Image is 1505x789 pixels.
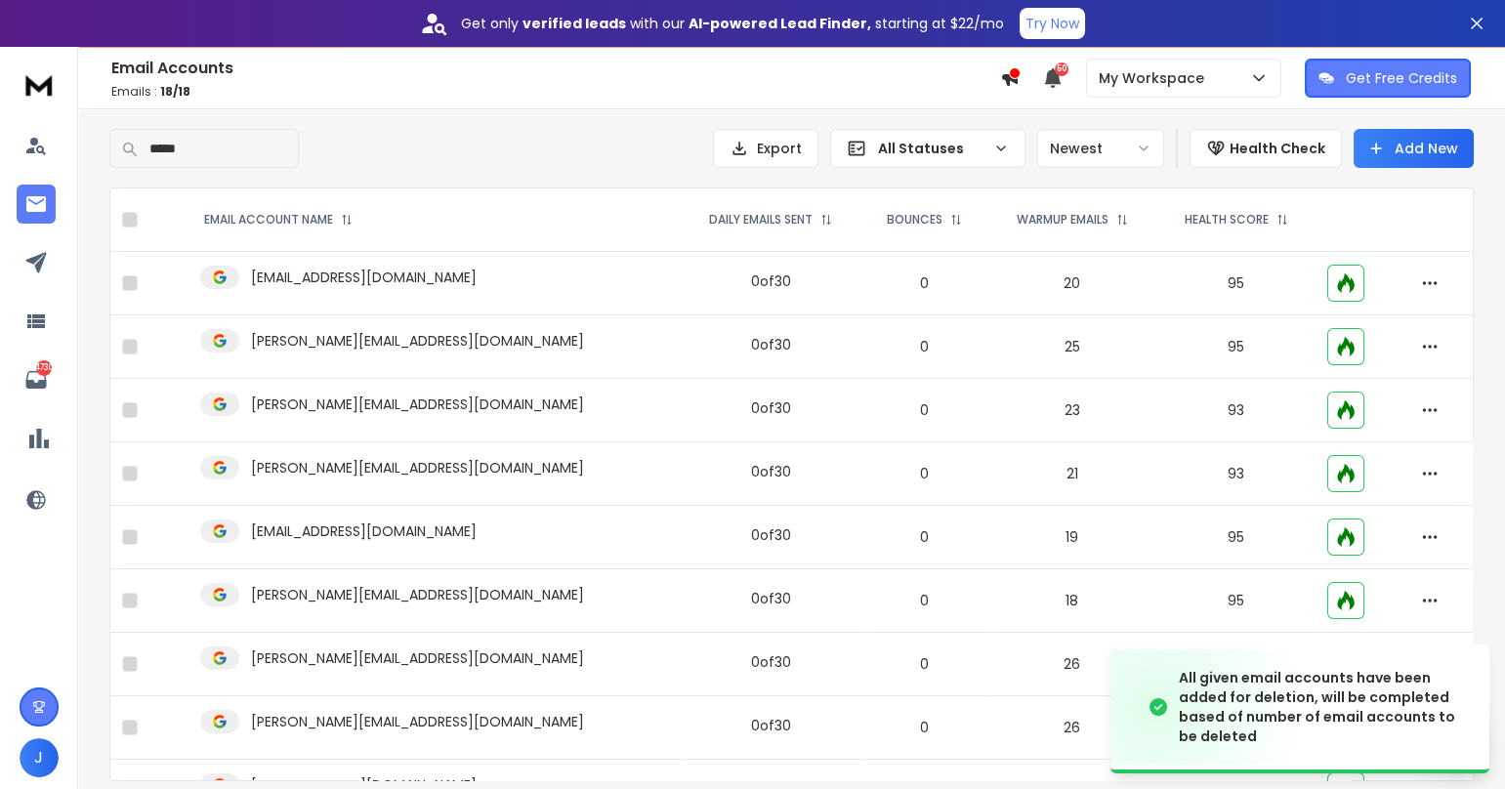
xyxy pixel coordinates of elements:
[887,212,942,228] p: BOUNCES
[873,273,976,293] p: 0
[873,400,976,420] p: 0
[251,331,584,351] p: [PERSON_NAME][EMAIL_ADDRESS][DOMAIN_NAME]
[1037,129,1164,168] button: Newest
[251,458,584,478] p: [PERSON_NAME][EMAIL_ADDRESS][DOMAIN_NAME]
[1190,129,1342,168] button: Health Check
[251,268,477,287] p: [EMAIL_ADDRESS][DOMAIN_NAME]
[1354,129,1474,168] button: Add New
[873,718,976,737] p: 0
[750,335,790,354] div: 0 of 30
[750,525,790,545] div: 0 of 30
[1305,59,1471,98] button: Get Free Credits
[251,648,584,668] p: [PERSON_NAME][EMAIL_ADDRESS][DOMAIN_NAME]
[17,360,56,399] a: 4730
[750,589,790,608] div: 0 of 30
[1017,212,1108,228] p: WARMUP EMAILS
[204,212,353,228] div: EMAIL ACCOUNT NAME
[987,569,1156,633] td: 18
[1230,139,1325,158] p: Health Check
[987,252,1156,315] td: 20
[1020,8,1085,39] button: Try Now
[987,696,1156,760] td: 26
[1099,68,1212,88] p: My Workspace
[1025,14,1079,33] p: Try Now
[750,462,790,481] div: 0 of 30
[750,398,790,418] div: 0 of 30
[111,84,1000,100] p: Emails :
[523,14,626,33] strong: verified leads
[461,14,1004,33] p: Get only with our starting at $22/mo
[987,506,1156,569] td: 19
[750,652,790,672] div: 0 of 30
[873,527,976,547] p: 0
[713,129,818,168] button: Export
[160,83,190,100] span: 18 / 18
[1110,649,1306,766] img: image
[251,521,477,541] p: [EMAIL_ADDRESS][DOMAIN_NAME]
[1156,442,1316,506] td: 93
[1346,68,1457,88] p: Get Free Credits
[873,464,976,483] p: 0
[750,271,790,291] div: 0 of 30
[689,14,871,33] strong: AI-powered Lead Finder,
[1156,379,1316,442] td: 93
[1179,668,1466,746] div: All given email accounts have been added for deletion, will be completed based of number of email...
[873,654,976,674] p: 0
[873,337,976,356] p: 0
[251,585,584,604] p: [PERSON_NAME][EMAIL_ADDRESS][DOMAIN_NAME]
[873,591,976,610] p: 0
[1156,506,1316,569] td: 95
[878,139,985,158] p: All Statuses
[1156,569,1316,633] td: 95
[987,379,1156,442] td: 23
[1185,212,1269,228] p: HEALTH SCORE
[20,738,59,777] button: J
[251,394,584,414] p: [PERSON_NAME][EMAIL_ADDRESS][DOMAIN_NAME]
[987,633,1156,696] td: 26
[36,360,52,376] p: 4730
[987,442,1156,506] td: 21
[1156,252,1316,315] td: 95
[1156,315,1316,379] td: 95
[251,712,584,731] p: [PERSON_NAME][EMAIL_ADDRESS][DOMAIN_NAME]
[1055,62,1068,76] span: 50
[111,57,1000,80] h1: Email Accounts
[709,212,813,228] p: DAILY EMAILS SENT
[20,66,59,103] img: logo
[987,315,1156,379] td: 25
[750,716,790,735] div: 0 of 30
